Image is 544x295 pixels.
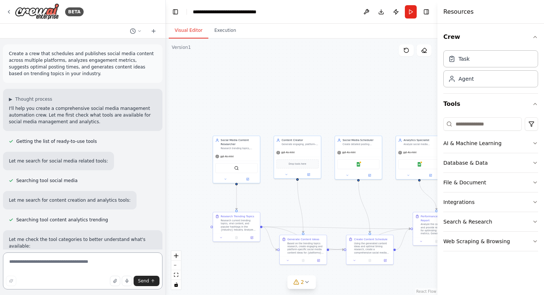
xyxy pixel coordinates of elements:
div: Research current trending topics, viral content, and popular hashtags in the {industry} industry.... [221,219,258,231]
button: Execution [208,23,242,38]
button: Open in side panel [298,172,319,177]
div: Analyze the content schedule and provide recommendations for optimizing engagement metrics. Gener... [421,223,458,235]
button: Crew [443,27,538,47]
g: Edge from 2375400d-43f1-4326-a39e-1a1ea2684941 to 7615878e-0f91-46cc-8f84-a5ce448d44dc [417,181,439,210]
div: Social Media Content ResearcherResearch trending topics, hashtags, and content opportunities in t... [213,136,261,184]
button: Open in side panel [379,258,392,263]
img: Logo [15,3,59,20]
span: Searching tool social media [16,178,78,184]
a: React Flow attribution [416,289,436,294]
button: Click to speak your automation idea [122,276,132,286]
div: Research trending topics, hashtags, and content opportunities in the {industry} industry to ident... [221,147,258,150]
img: Google Sheets [356,162,360,167]
button: File & Document [443,173,538,192]
div: Using the generated content ideas and optimal timing research, create a comprehensive social medi... [354,242,391,254]
button: 2 [288,275,316,289]
g: Edge from 30f6c68d-4e48-44a5-9fb7-263822a3d7ef to 7615878e-0f91-46cc-8f84-a5ce448d44dc [262,225,410,231]
button: No output available [429,239,445,244]
span: gpt-4o-mini [403,151,416,154]
button: No output available [362,258,378,263]
button: AI & Machine Learning [443,134,538,153]
div: Task [459,55,470,63]
div: Generate Content Ideas [287,237,319,241]
g: Edge from 20326133-794b-4f09-9490-035e50898ad6 to 30f6c68d-4e48-44a5-9fb7-263822a3d7ef [235,185,238,209]
button: Visual Editor [169,23,208,38]
button: toggle interactivity [171,280,181,289]
button: Hide left sidebar [170,7,181,17]
div: Content Creator [282,138,319,142]
nav: breadcrumb [193,8,276,16]
span: 2 [301,278,304,286]
div: Research Trending TopicsResearch current trending topics, viral content, and popular hashtags in ... [213,212,261,242]
div: Create detailed posting schedules with optimal timing recommendations for {platforms}, organizing... [343,143,380,146]
button: Open in side panel [359,173,380,177]
div: Web Scraping & Browsing [443,238,510,245]
div: React Flow controls [171,251,181,289]
button: zoom out [171,261,181,270]
div: File & Document [443,179,486,186]
button: No output available [228,235,245,240]
div: Performance Analytics Report [421,215,458,222]
button: Improve this prompt [6,276,16,286]
div: Version 1 [172,44,191,50]
div: BETA [65,7,84,16]
div: Content CreatorGenerate engaging, platform-specific social media content including captions, post... [273,136,321,179]
div: Create Content ScheduleUsing the generated content ideas and optimal timing research, create a co... [346,235,394,265]
p: I'll help you create a comprehensive social media management automation crew. Let me first check ... [9,105,157,125]
span: gpt-4o-mini [281,151,295,154]
div: Social Media Scheduler [343,138,380,142]
div: Social Media Content Researcher [221,138,258,146]
div: Research Trending Topics [221,215,254,218]
g: Edge from 30f6c68d-4e48-44a5-9fb7-263822a3d7ef to 08b59eb3-3e8f-4d7a-9474-369de9b8fff8 [262,225,277,252]
span: Send [138,278,149,284]
div: Agent [459,75,474,83]
div: Generate Content IdeasBased on the trending topics research, create engaging and platform-specifi... [279,235,327,265]
g: Edge from e4d2abc4-534f-4024-b5fa-91aa23f80df3 to f3288078-2d3e-4b1e-b8d5-34c2fee9fc22 [356,181,372,232]
button: Hide right sidebar [421,7,431,17]
span: gpt-4o-mini [220,155,234,158]
p: Create a crew that schedules and publishes social media content across multiple platforms, analyz... [9,50,157,77]
div: Social Media SchedulerCreate detailed posting schedules with optimal timing recommendations for {... [335,136,382,180]
img: SerperDevTool [234,166,239,170]
span: gpt-4o-mini [342,151,356,154]
h4: Resources [443,7,474,16]
div: Integrations [443,198,474,206]
div: Analytics SpecialistAnalyze social media performance metrics, engagement data, and provide action... [396,136,443,180]
button: Start a new chat [148,27,159,36]
button: Switch to previous chat [127,27,145,36]
button: Search & Research [443,212,538,231]
span: Searching tool content analytics trending [16,217,108,223]
span: Drop tools here [289,162,306,166]
button: No output available [295,258,311,263]
div: Crew [443,47,538,93]
div: Create Content Schedule [354,237,387,241]
button: Tools [443,94,538,114]
div: Search & Research [443,218,492,225]
g: Edge from f3288078-2d3e-4b1e-b8d5-34c2fee9fc22 to 7615878e-0f91-46cc-8f84-a5ce448d44dc [396,227,410,252]
button: Database & Data [443,153,538,172]
button: Open in side panel [312,258,325,263]
div: Database & Data [443,159,488,167]
div: Performance Analytics ReportAnalyze the content schedule and provide recommendations for optimizi... [413,212,460,245]
button: Web Scraping & Browsing [443,232,538,251]
button: zoom in [171,251,181,261]
div: Generate engaging, platform-specific social media content including captions, posts, and hashtag ... [282,143,319,146]
button: Open in side panel [245,235,258,240]
p: Let me search for content creation and analytics tools: [9,197,131,204]
span: Getting the list of ready-to-use tools [16,138,97,144]
p: Let me search for social media related tools: [9,158,108,164]
button: Integrations [443,192,538,212]
button: Open in side panel [237,177,258,181]
p: Let me check the tool categories to better understand what's available: [9,236,157,249]
span: ▶ [9,96,12,102]
img: Google Sheets [417,162,422,167]
button: Upload files [110,276,120,286]
div: Tools [443,114,538,257]
span: Thought process [15,96,52,102]
button: ▶Thought process [9,96,52,102]
button: Send [134,276,159,286]
div: AI & Machine Learning [443,140,501,147]
div: Analyze social media performance metrics, engagement data, and provide actionable insights to opt... [403,143,440,146]
g: Edge from c618177b-3e70-4bb2-b9ac-347ecff1543c to 08b59eb3-3e8f-4d7a-9474-369de9b8fff8 [296,181,305,233]
button: fit view [171,270,181,280]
